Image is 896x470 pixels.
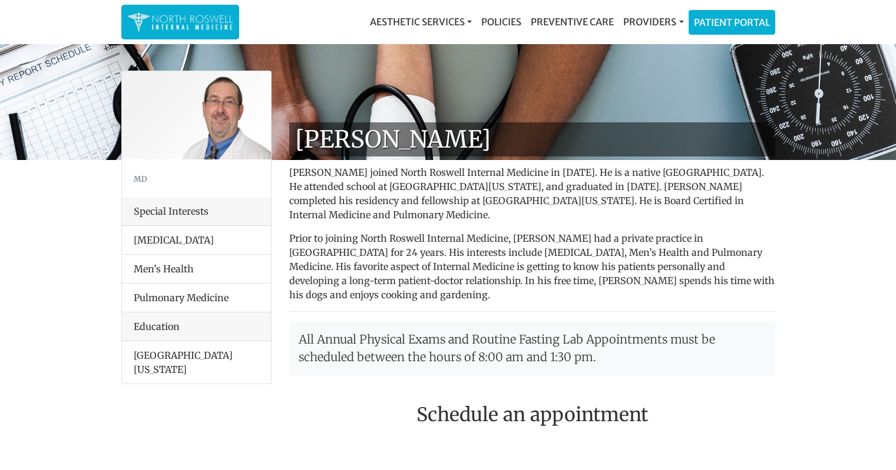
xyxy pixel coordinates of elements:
a: Policies [477,10,526,34]
li: [GEOGRAPHIC_DATA][US_STATE] [122,341,271,384]
li: [MEDICAL_DATA] [122,226,271,255]
h2: Schedule an appointment [289,404,775,426]
img: Dr. George Kanes [122,71,271,159]
a: Preventive Care [526,10,619,34]
li: Pulmonary Medicine [122,283,271,312]
a: Aesthetic Services [365,10,477,34]
a: Patient Portal [689,11,775,34]
div: Education [122,312,271,341]
p: All Annual Physical Exams and Routine Fasting Lab Appointments must be scheduled between the hour... [289,321,775,375]
div: Special Interests [122,197,271,226]
small: MD [134,174,147,184]
li: Men’s Health [122,254,271,284]
img: North Roswell Internal Medicine [127,11,233,34]
h1: [PERSON_NAME] [289,122,775,156]
p: Prior to joining North Roswell Internal Medicine, [PERSON_NAME] had a private practice in [GEOGRA... [289,231,775,302]
a: Providers [619,10,688,34]
p: [PERSON_NAME] joined North Roswell Internal Medicine in [DATE]. He is a native [GEOGRAPHIC_DATA].... [289,165,775,222]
